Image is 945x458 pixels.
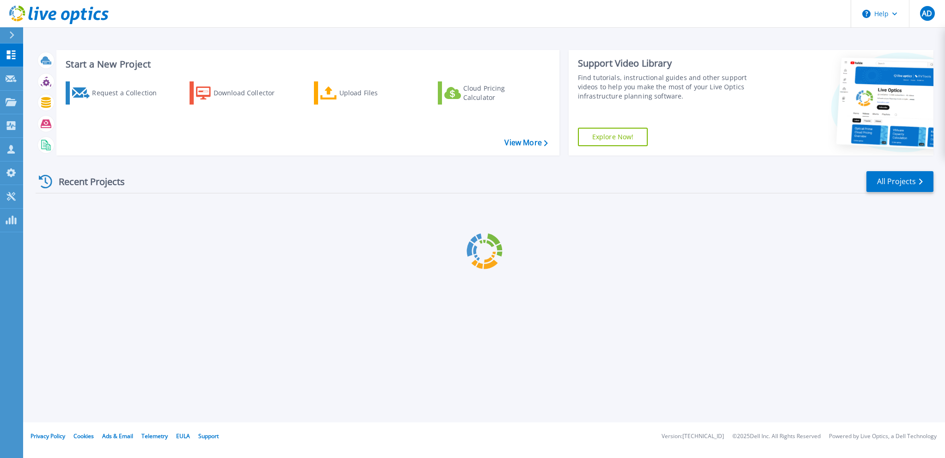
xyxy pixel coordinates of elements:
[578,57,765,69] div: Support Video Library
[438,81,541,105] a: Cloud Pricing Calculator
[829,433,937,439] li: Powered by Live Optics, a Dell Technology
[198,432,219,440] a: Support
[36,170,137,193] div: Recent Projects
[922,10,932,17] span: AD
[74,432,94,440] a: Cookies
[66,59,547,69] h3: Start a New Project
[463,84,537,102] div: Cloud Pricing Calculator
[66,81,169,105] a: Request a Collection
[214,84,288,102] div: Download Collector
[339,84,413,102] div: Upload Files
[141,432,168,440] a: Telemetry
[866,171,933,192] a: All Projects
[102,432,133,440] a: Ads & Email
[732,433,821,439] li: © 2025 Dell Inc. All Rights Reserved
[31,432,65,440] a: Privacy Policy
[662,433,724,439] li: Version: [TECHNICAL_ID]
[92,84,166,102] div: Request a Collection
[176,432,190,440] a: EULA
[314,81,417,105] a: Upload Files
[190,81,293,105] a: Download Collector
[578,128,648,146] a: Explore Now!
[578,73,765,101] div: Find tutorials, instructional guides and other support videos to help you make the most of your L...
[504,138,547,147] a: View More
